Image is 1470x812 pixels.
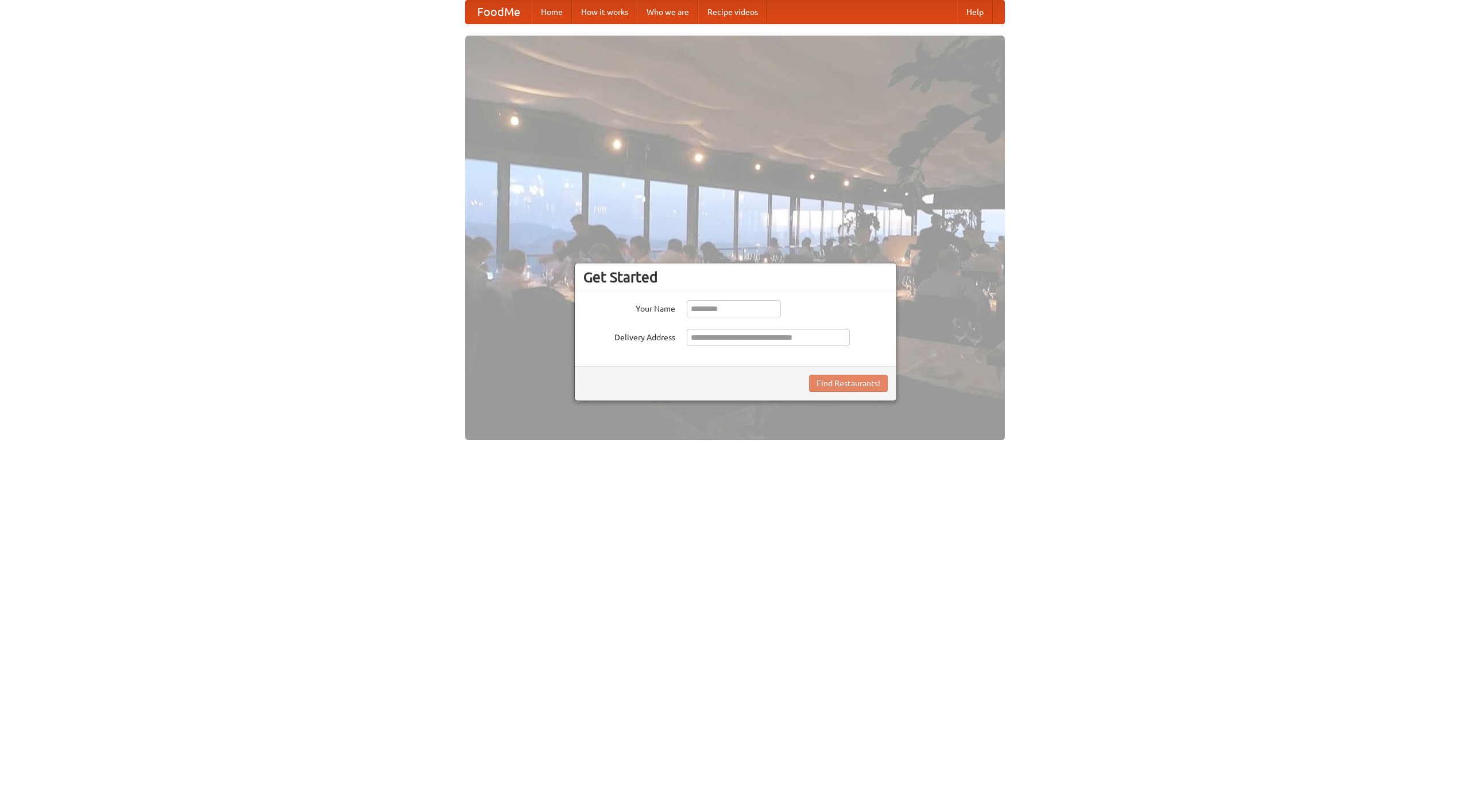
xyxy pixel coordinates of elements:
a: How it works [572,1,637,24]
a: Help [957,1,993,24]
a: Recipe videos [698,1,767,24]
a: Who we are [637,1,698,24]
button: Find Restaurants! [809,375,888,392]
h3: Get Started [583,269,888,286]
a: Home [532,1,572,24]
a: FoodMe [466,1,532,24]
label: Your Name [583,300,675,314]
label: Delivery Address [583,329,675,343]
